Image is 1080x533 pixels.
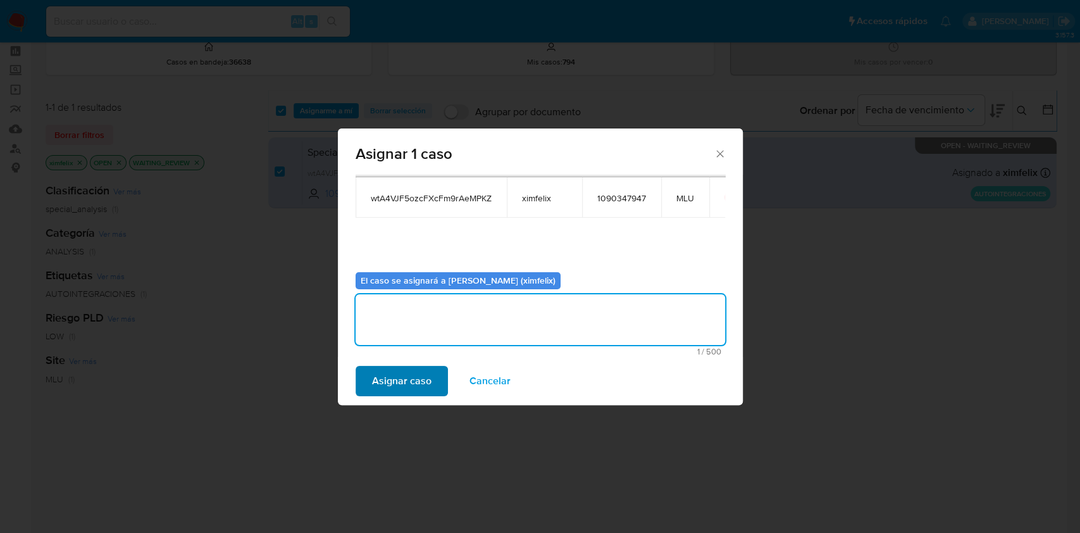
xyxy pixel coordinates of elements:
[356,146,714,161] span: Asignar 1 caso
[453,366,527,396] button: Cancelar
[338,129,743,405] div: assign-modal
[356,366,448,396] button: Asignar caso
[676,192,694,204] span: MLU
[371,192,492,204] span: wtA4VJF5ozcFXcFm9rAeMPKZ
[597,192,646,204] span: 1090347947
[372,367,431,395] span: Asignar caso
[361,274,556,287] b: El caso se asignará a [PERSON_NAME] (ximfelix)
[359,348,721,356] span: Máximo 500 caracteres
[714,147,725,159] button: Cerrar ventana
[469,367,511,395] span: Cancelar
[522,192,567,204] span: ximfelix
[724,190,740,205] button: icon-button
